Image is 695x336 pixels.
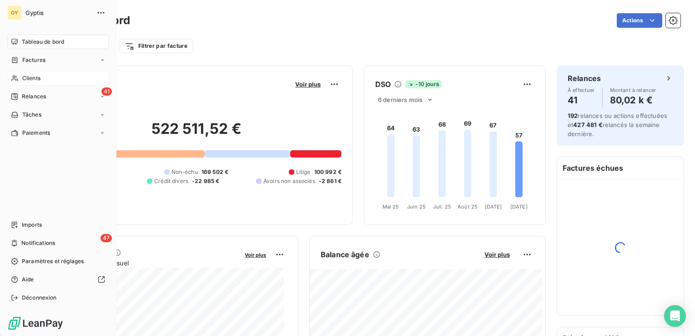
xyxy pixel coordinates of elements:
span: Factures [22,56,45,64]
tspan: Juil. 25 [433,204,451,210]
span: 427 481 € [573,121,602,128]
span: 100 992 € [314,168,342,176]
h2: 522 511,52 € [51,120,342,147]
span: Paramètres et réglages [22,257,84,265]
span: Non-échu [171,168,198,176]
div: GY [7,5,22,20]
span: 169 502 € [201,168,228,176]
span: Chiffre d'affaires mensuel [51,258,238,268]
tspan: Mai 25 [383,204,399,210]
span: Paiements [22,129,50,137]
a: Aide [7,272,109,287]
tspan: [DATE] [485,204,502,210]
h6: Factures échues [557,157,684,179]
span: Voir plus [245,252,266,258]
h6: DSO [375,79,391,90]
span: Montant à relancer [610,87,656,93]
tspan: Août 25 [458,204,478,210]
span: Aide [22,275,34,284]
button: Voir plus [292,80,323,88]
span: relances ou actions effectuées et relancés la semaine dernière. [568,112,667,137]
span: -10 jours [405,80,441,88]
button: Voir plus [482,250,513,259]
span: 41 [101,87,112,96]
span: Clients [22,74,40,82]
tspan: [DATE] [510,204,528,210]
span: Tableau de bord [22,38,64,46]
h4: 41 [568,93,595,107]
button: Filtrer par facture [119,39,193,53]
span: Tâches [22,111,41,119]
span: Crédit divers [154,177,188,185]
span: -22 985 € [192,177,219,185]
h6: Relances [568,73,601,84]
tspan: Juin 25 [407,204,426,210]
span: Avoirs non associés [263,177,315,185]
span: 192 [568,112,578,119]
span: Voir plus [295,81,321,88]
div: Open Intercom Messenger [664,305,686,327]
span: Imports [22,221,42,229]
span: Notifications [21,239,55,247]
span: À effectuer [568,87,595,93]
img: Logo LeanPay [7,316,64,331]
span: 47 [101,234,112,242]
span: Gyptis [25,9,91,16]
span: Litige [296,168,311,176]
h6: Balance âgée [321,249,369,260]
span: 6 derniers mois [378,96,423,103]
span: Relances [22,92,46,101]
button: Actions [617,13,662,28]
span: -2 861 € [319,177,342,185]
h4: 80,02 k € [610,93,656,107]
span: Déconnexion [22,294,57,302]
button: Voir plus [242,250,269,259]
span: Voir plus [484,251,510,258]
